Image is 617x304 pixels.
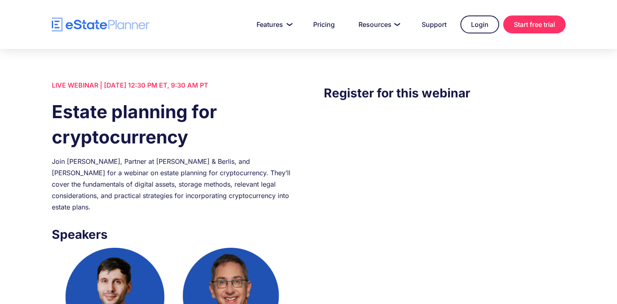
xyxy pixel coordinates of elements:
[503,15,566,33] a: Start free trial
[303,16,345,33] a: Pricing
[247,16,299,33] a: Features
[52,156,293,213] div: Join [PERSON_NAME], Partner at [PERSON_NAME] & Berlis, and [PERSON_NAME] for a webinar on estate ...
[52,18,150,32] a: home
[324,84,565,102] h3: Register for this webinar
[324,119,565,257] iframe: Form 0
[349,16,408,33] a: Resources
[412,16,456,33] a: Support
[52,225,293,244] h3: Speakers
[460,15,499,33] a: Login
[52,79,293,91] div: LIVE WEBINAR | [DATE] 12:30 PM ET, 9:30 AM PT
[52,99,293,150] h1: Estate planning for cryptocurrency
